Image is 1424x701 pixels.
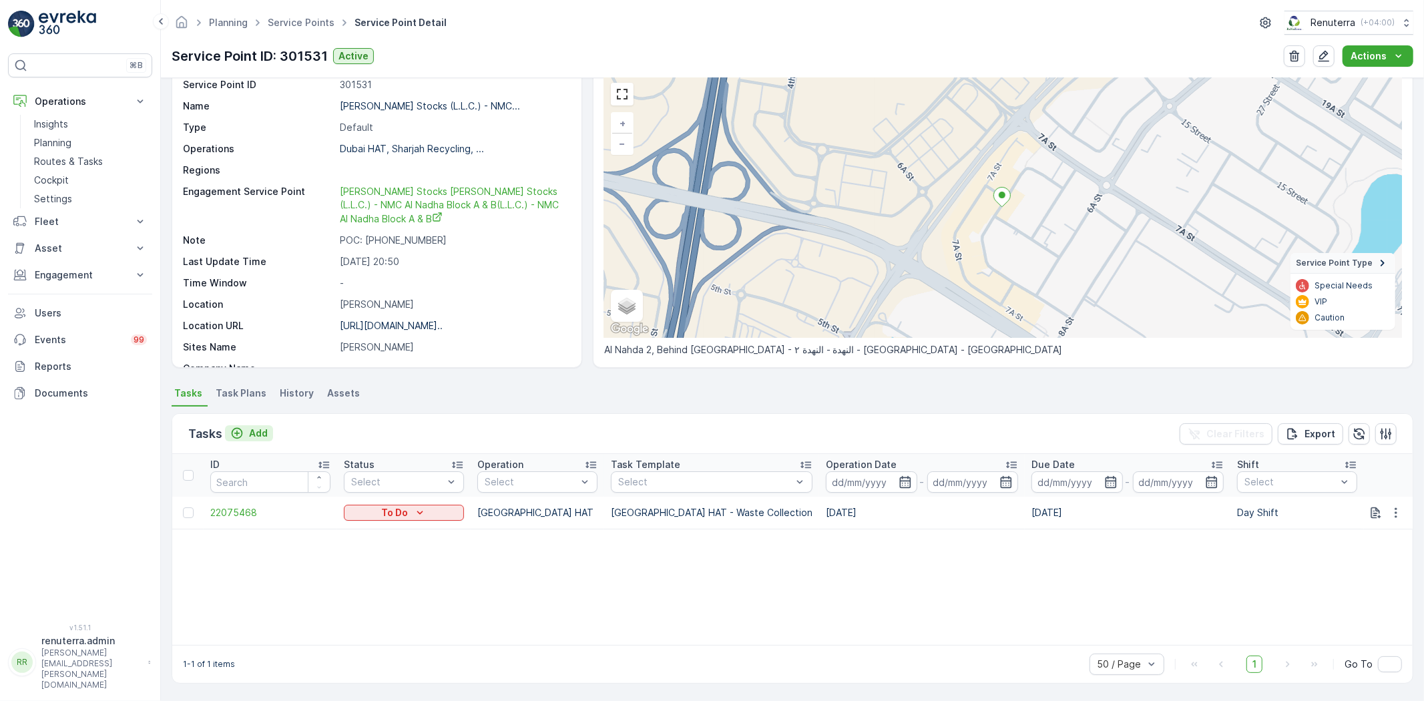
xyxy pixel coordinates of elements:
[608,320,652,338] img: Google
[327,387,360,400] span: Assets
[333,48,374,64] button: Active
[1284,11,1413,35] button: Renuterra(+04:00)
[477,458,523,471] p: Operation
[620,118,626,129] span: +
[210,506,330,519] span: 22075468
[34,192,72,206] p: Settings
[183,340,334,354] p: Sites Name
[35,242,126,255] p: Asset
[35,333,123,346] p: Events
[1351,49,1387,63] p: Actions
[225,425,273,441] button: Add
[1343,45,1413,67] button: Actions
[268,17,334,28] a: Service Points
[8,262,152,288] button: Engagement
[41,634,142,648] p: renuterra.admin
[1244,475,1337,489] p: Select
[340,276,567,290] p: -
[1031,458,1075,471] p: Due Date
[1315,280,1373,291] p: Special Needs
[183,78,334,91] p: Service Point ID
[34,136,71,150] p: Planning
[183,276,334,290] p: Time Window
[35,95,126,108] p: Operations
[612,113,632,134] a: Zoom In
[1284,15,1305,30] img: Screenshot_2024-07-26_at_13.33.01.png
[619,138,626,149] span: −
[183,507,194,518] div: Toggle Row Selected
[29,190,152,208] a: Settings
[209,17,248,28] a: Planning
[340,362,567,375] p: -
[611,506,812,519] p: [GEOGRAPHIC_DATA] HAT - Waste Collection
[183,164,334,177] p: Regions
[1246,656,1262,673] span: 1
[280,387,314,400] span: History
[1345,658,1373,671] span: Go To
[612,134,632,154] a: Zoom Out
[340,298,567,311] p: [PERSON_NAME]
[1311,16,1355,29] p: Renuterra
[340,340,567,354] p: [PERSON_NAME]
[183,319,334,332] p: Location URL
[1237,458,1259,471] p: Shift
[1031,471,1123,493] input: dd/mm/yyyy
[8,11,35,37] img: logo
[340,186,561,224] span: [PERSON_NAME] Stocks [PERSON_NAME] Stocks (L.L.C.) - NMC Al Nadha Block A & B(L.L.C.) - NMC Al Na...
[340,143,484,154] p: Dubai HAT, Sharjah Recycling, ...
[340,255,567,268] p: [DATE] 20:50
[34,118,68,131] p: Insights
[34,174,69,187] p: Cockpit
[1237,506,1357,519] p: Day Shift
[1361,17,1395,28] p: ( +04:00 )
[183,234,334,247] p: Note
[11,652,33,673] div: RR
[174,387,202,400] span: Tasks
[183,99,334,113] p: Name
[35,387,147,400] p: Documents
[183,185,334,226] p: Engagement Service Point
[29,152,152,171] a: Routes & Tasks
[174,20,189,31] a: Homepage
[183,659,235,670] p: 1-1 of 1 items
[1206,427,1264,441] p: Clear Filters
[1315,296,1327,307] p: VIP
[35,268,126,282] p: Engagement
[920,474,925,490] p: -
[819,497,1025,529] td: [DATE]
[8,208,152,235] button: Fleet
[8,380,152,407] a: Documents
[34,155,103,168] p: Routes & Tasks
[340,320,443,331] p: [URL][DOMAIN_NAME]..
[183,255,334,268] p: Last Update Time
[340,234,567,247] p: POC: [PHONE_NUMBER]
[8,235,152,262] button: Asset
[41,648,142,690] p: [PERSON_NAME][EMAIL_ADDRESS][PERSON_NAME][DOMAIN_NAME]
[477,506,598,519] p: [GEOGRAPHIC_DATA] HAT
[340,185,567,226] a: Al Tayer Stocks Al Tayer Stocks (L.L.C.) - NMC Al Nadha Block A & B(L.L.C.) - NMC Al Nadha Block ...
[826,471,917,493] input: dd/mm/yyyy
[338,49,369,63] p: Active
[134,334,144,345] p: 99
[8,634,152,690] button: RRrenuterra.admin[PERSON_NAME][EMAIL_ADDRESS][PERSON_NAME][DOMAIN_NAME]
[1180,423,1272,445] button: Clear Filters
[604,343,1402,357] p: Al Nahda 2, Behind [GEOGRAPHIC_DATA] - النهدة - النهدة ٢ - [GEOGRAPHIC_DATA] - [GEOGRAPHIC_DATA]
[351,475,443,489] p: Select
[340,121,567,134] p: Default
[352,16,449,29] span: Service Point Detail
[210,458,220,471] p: ID
[8,300,152,326] a: Users
[612,291,642,320] a: Layers
[8,326,152,353] a: Events99
[611,458,680,471] p: Task Template
[172,46,328,66] p: Service Point ID: 301531
[29,115,152,134] a: Insights
[188,425,222,443] p: Tasks
[344,458,375,471] p: Status
[1296,258,1373,268] span: Service Point Type
[344,505,464,521] button: To Do
[183,142,334,156] p: Operations
[1315,312,1345,323] p: Caution
[340,78,567,91] p: 301531
[1025,497,1230,529] td: [DATE]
